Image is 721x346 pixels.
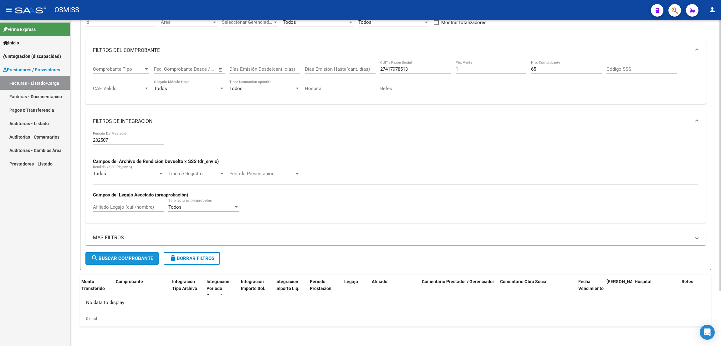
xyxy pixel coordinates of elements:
[5,6,13,13] mat-icon: menu
[154,86,167,91] span: Todos
[161,19,212,25] span: Area
[79,275,113,303] datatable-header-cell: Monto Transferido
[93,86,144,91] span: CAE Válido
[307,275,342,303] datatable-header-cell: Período Prestación
[185,66,215,72] input: Fecha fin
[93,47,691,54] mat-panel-title: FILTROS DEL COMPROBANTE
[369,275,419,303] datatable-header-cell: Afiliado
[3,53,61,60] span: Integración (discapacidad)
[606,279,640,284] span: [PERSON_NAME]
[3,26,36,33] span: Firma Express
[578,279,604,291] span: Fecha Vencimiento
[80,295,711,311] div: No data to display
[170,275,204,303] datatable-header-cell: Integracion Tipo Archivo
[604,275,632,303] datatable-header-cell: Fecha Confimado
[91,256,153,261] span: Buscar Comprobante
[168,204,182,210] span: Todos
[164,252,220,265] button: Borrar Filtros
[81,279,105,291] span: Monto Transferido
[169,254,177,262] mat-icon: delete
[372,279,387,284] span: Afiliado
[3,66,60,73] span: Prestadores / Proveedores
[273,275,307,303] datatable-header-cell: Integracion Importe Liq.
[204,275,238,303] datatable-header-cell: Integracion Periodo Presentacion
[229,171,294,176] span: Período Presentación
[419,275,498,303] datatable-header-cell: Comentario Prestador / Gerenciador
[85,40,706,60] mat-expansion-panel-header: FILTROS DEL COMPROBANTE
[500,279,548,284] span: Comentario Obra Social
[172,279,197,291] span: Integracion Tipo Archivo
[93,118,691,125] mat-panel-title: FILTROS DE INTEGRACION
[217,66,224,73] button: Open calendar
[3,39,19,46] span: Inicio
[708,6,716,13] mat-icon: person
[169,256,214,261] span: Borrar Filtros
[700,325,715,340] div: Open Intercom Messenger
[85,131,706,222] div: FILTROS DE INTEGRACION
[154,66,179,72] input: Fecha inicio
[207,279,233,298] span: Integracion Periodo Presentacion
[85,230,706,245] mat-expansion-panel-header: MAS FILTROS
[93,234,691,241] mat-panel-title: MAS FILTROS
[85,60,706,104] div: FILTROS DEL COMPROBANTE
[93,66,144,72] span: Comprobante Tipo
[344,279,358,284] span: Legajo
[682,279,693,284] span: Refes
[498,275,576,303] datatable-header-cell: Comentario Obra Social
[93,192,188,198] strong: Campos del Legajo Asociado (preaprobación)
[222,19,273,25] span: Seleccionar Gerenciador
[229,86,243,91] span: Todos
[310,279,331,291] span: Período Prestación
[85,111,706,131] mat-expansion-panel-header: FILTROS DE INTEGRACION
[283,19,296,25] span: Todos
[91,254,99,262] mat-icon: search
[238,275,273,303] datatable-header-cell: Integracion Importe Sol.
[342,275,360,303] datatable-header-cell: Legajo
[168,171,219,176] span: Tipo de Registro
[241,279,265,291] span: Integracion Importe Sol.
[632,275,679,303] datatable-header-cell: Hospital
[441,19,487,26] span: Mostrar totalizadores
[422,279,494,284] span: Comentario Prestador / Gerenciador
[576,275,604,303] datatable-header-cell: Fecha Vencimiento
[635,279,652,284] span: Hospital
[93,159,219,164] strong: Campos del Archivo de Rendición Devuelto x SSS (dr_envio)
[358,19,371,25] span: Todos
[49,3,79,17] span: - OSMISS
[80,311,711,327] div: 0 total
[85,252,159,265] button: Buscar Comprobante
[116,279,143,284] span: Comprobante
[93,171,106,176] span: Todos
[275,279,299,291] span: Integracion Importe Liq.
[113,275,170,303] datatable-header-cell: Comprobante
